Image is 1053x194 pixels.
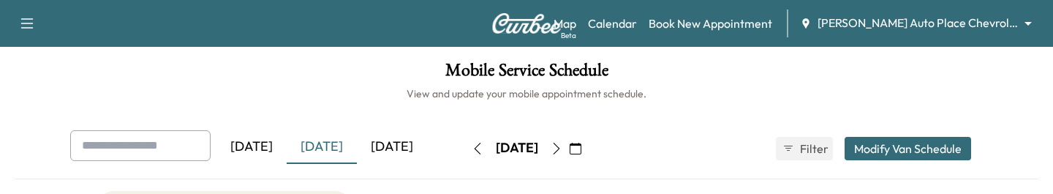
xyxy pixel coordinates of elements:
a: Book New Appointment [649,15,772,32]
h1: Mobile Service Schedule [15,61,1038,86]
h6: View and update your mobile appointment schedule. [15,86,1038,101]
button: Filter [776,137,833,160]
span: Filter [800,140,826,157]
img: Curbee Logo [491,13,562,34]
button: Modify Van Schedule [845,137,971,160]
div: [DATE] [496,139,538,157]
div: [DATE] [287,130,357,164]
div: Beta [561,30,576,41]
div: [DATE] [216,130,287,164]
span: [PERSON_NAME] Auto Place Chevrolet [818,15,1018,31]
div: [DATE] [357,130,427,164]
a: MapBeta [554,15,576,32]
a: Calendar [588,15,637,32]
